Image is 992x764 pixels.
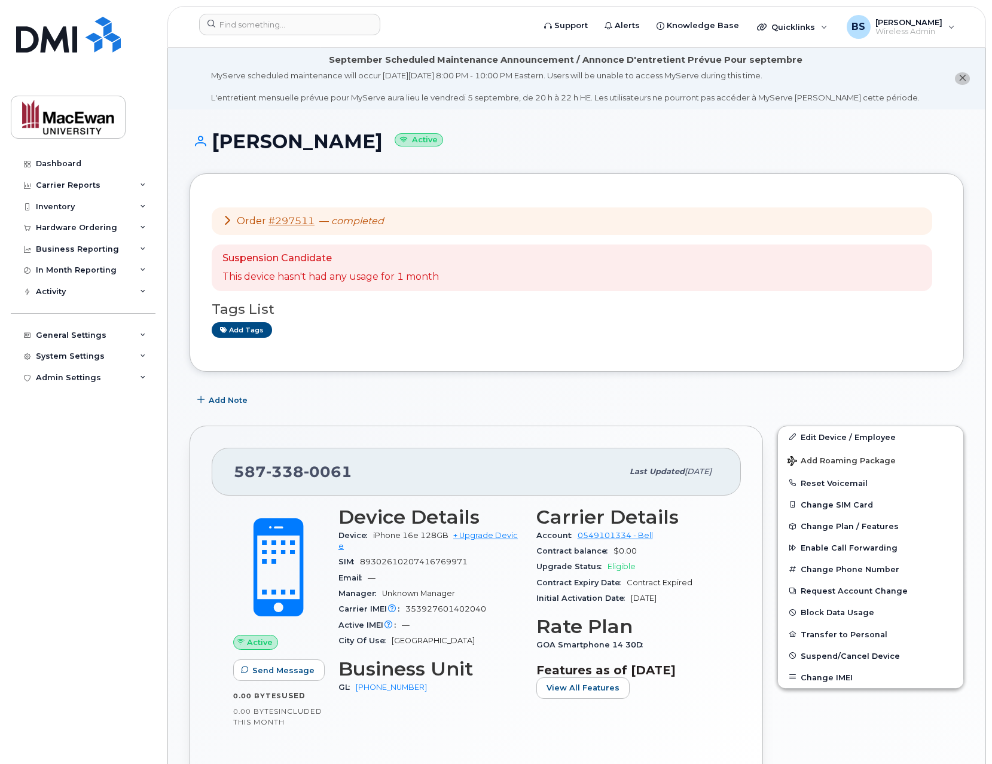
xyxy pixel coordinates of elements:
button: Request Account Change [778,580,963,601]
span: Suspend/Cancel Device [801,651,900,660]
a: Edit Device / Employee [778,426,963,448]
span: 89302610207416769971 [360,557,468,566]
em: completed [331,215,384,227]
span: Add Note [209,395,248,406]
span: Active IMEI [338,621,402,629]
span: 0061 [304,463,352,481]
span: View All Features [547,682,619,693]
span: Add Roaming Package [788,456,896,467]
button: Enable Call Forwarding [778,537,963,558]
span: Account [536,531,578,540]
div: September Scheduled Maintenance Announcement / Annonce D'entretient Prévue Pour septembre [329,54,802,66]
a: 0549101334 - Bell [578,531,653,540]
span: GOA Smartphone 14 30D [536,640,649,649]
span: Enable Call Forwarding [801,543,898,552]
span: Unknown Manager [382,589,455,598]
span: [DATE] [631,594,657,603]
button: Change SIM Card [778,494,963,515]
span: Contract balance [536,546,613,555]
span: — [368,573,376,582]
span: 0.00 Bytes [233,692,282,700]
span: SIM [338,557,360,566]
h3: Tags List [212,302,942,317]
span: Order [237,215,266,227]
button: Change Plan / Features [778,515,963,537]
span: City Of Use [338,636,392,645]
span: [GEOGRAPHIC_DATA] [392,636,475,645]
span: Upgrade Status [536,562,608,571]
span: Initial Activation Date [536,594,631,603]
p: This device hasn't had any usage for 1 month [222,270,439,284]
a: Add tags [212,322,272,337]
span: Change Plan / Features [801,522,899,531]
button: Add Roaming Package [778,448,963,472]
h1: [PERSON_NAME] [190,131,964,152]
button: Suspend/Cancel Device [778,645,963,667]
span: 338 [266,463,304,481]
button: Add Note [190,390,258,411]
span: Contract Expiry Date [536,578,627,587]
span: included this month [233,707,322,726]
h3: Features as of [DATE] [536,663,720,677]
small: Active [395,133,443,147]
span: Eligible [608,562,636,571]
span: Device [338,531,373,540]
button: Reset Voicemail [778,472,963,494]
h3: Carrier Details [536,506,720,528]
h3: Device Details [338,506,522,528]
span: [DATE] [685,467,712,476]
button: Change Phone Number [778,558,963,580]
span: — [319,215,384,227]
button: View All Features [536,677,630,699]
span: used [282,691,306,700]
span: Last updated [630,467,685,476]
a: #297511 [268,215,315,227]
span: Manager [338,589,382,598]
button: Transfer to Personal [778,624,963,645]
h3: Rate Plan [536,616,720,637]
span: iPhone 16e 128GB [373,531,448,540]
span: Contract Expired [627,578,692,587]
a: [PHONE_NUMBER] [356,683,427,692]
div: MyServe scheduled maintenance will occur [DATE][DATE] 8:00 PM - 10:00 PM Eastern. Users will be u... [211,70,920,103]
span: $0.00 [613,546,637,555]
span: 0.00 Bytes [233,707,279,716]
span: 353927601402040 [405,604,486,613]
span: Carrier IMEI [338,604,405,613]
span: 587 [234,463,352,481]
button: Send Message [233,659,325,681]
button: close notification [955,72,970,85]
span: GL [338,683,356,692]
span: Email [338,573,368,582]
span: Send Message [252,665,315,676]
span: Active [247,637,273,648]
button: Change IMEI [778,667,963,688]
button: Block Data Usage [778,601,963,623]
span: — [402,621,410,629]
h3: Business Unit [338,658,522,680]
p: Suspension Candidate [222,252,439,265]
